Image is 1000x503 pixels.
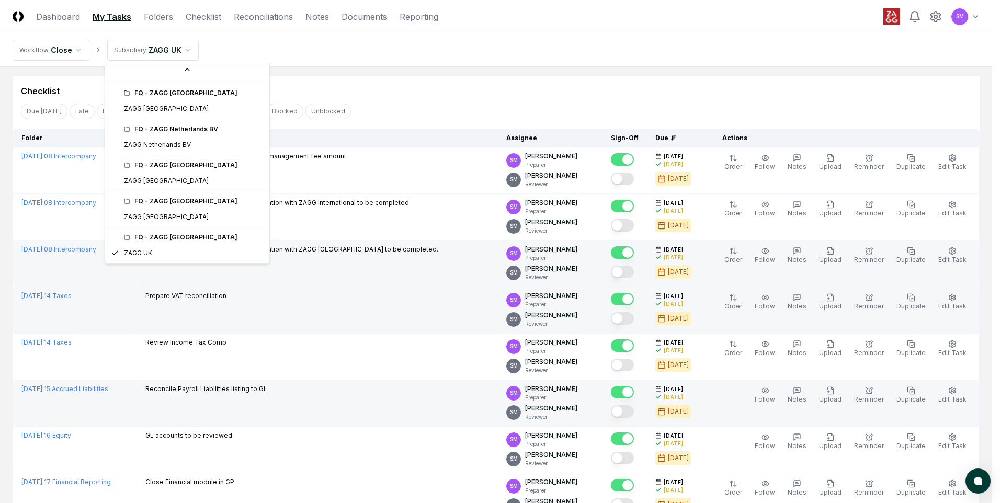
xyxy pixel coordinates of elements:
div: FQ - ZAGG [GEOGRAPHIC_DATA] [124,88,263,98]
div: ZAGG [GEOGRAPHIC_DATA] [124,176,209,186]
div: FQ - ZAGG [GEOGRAPHIC_DATA] [124,197,263,206]
div: ZAGG [GEOGRAPHIC_DATA] [124,212,209,222]
div: ZAGG Netherlands BV [124,140,191,150]
div: FQ - ZAGG [GEOGRAPHIC_DATA] [124,233,263,242]
div: ZAGG UK [124,248,152,258]
div: ZAGG [GEOGRAPHIC_DATA] [124,104,209,113]
div: FQ - ZAGG Netherlands BV [124,124,263,134]
div: FQ - ZAGG [GEOGRAPHIC_DATA] [124,161,263,170]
